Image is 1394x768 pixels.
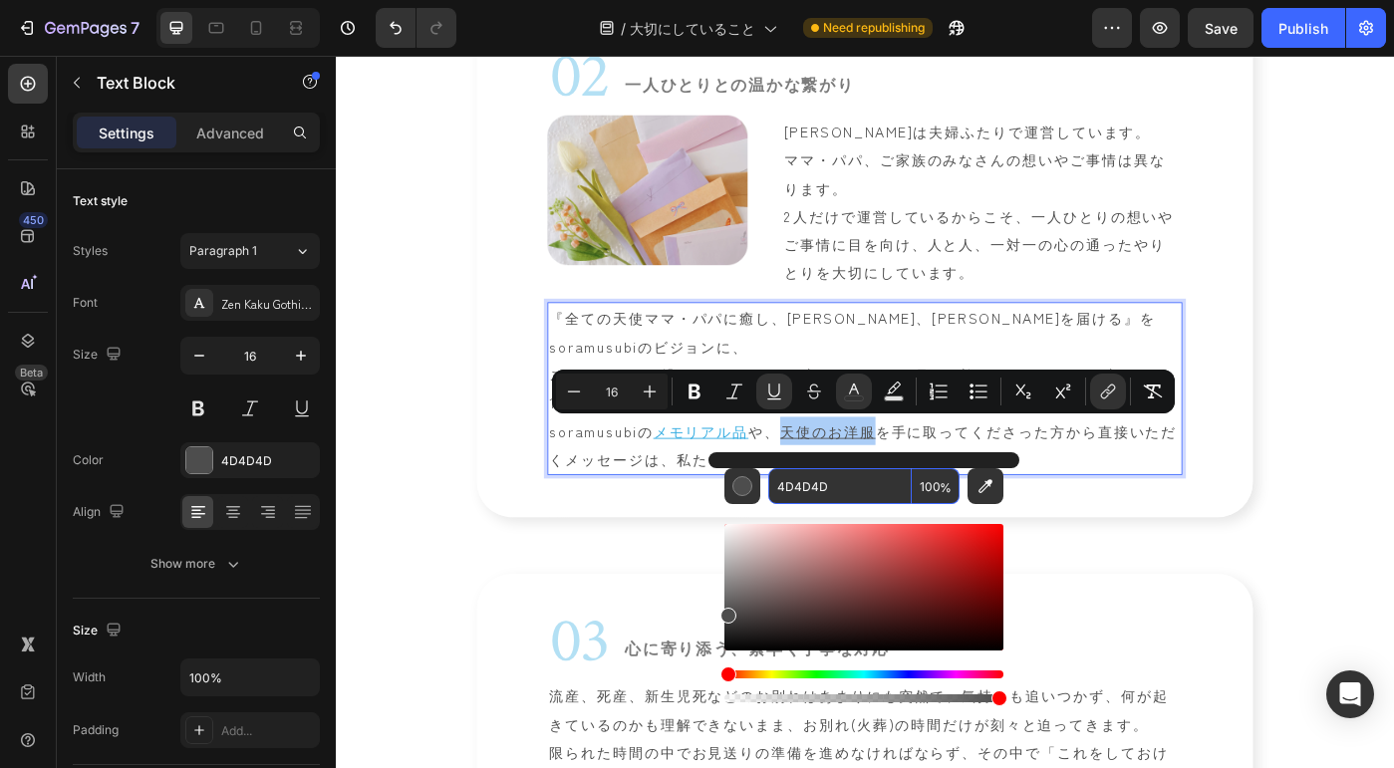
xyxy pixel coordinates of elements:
[221,295,315,313] div: Zen Kaku Gothic New
[189,242,257,260] span: Paragraph 1
[239,67,465,236] img: gempages_464591402135717053-6cd79cc5-8492-4974-9a50-b56431b45b28.png
[507,69,955,101] p: [PERSON_NAME]は夫婦ふたりで運営しています。
[221,722,315,740] div: Add...
[1261,8,1345,48] button: Publish
[621,18,626,39] span: /
[325,648,628,688] h2: 心に寄り添う、素早く丁寧な対応
[131,16,139,40] p: 7
[502,411,610,435] a: 天使のお洋服
[8,8,148,48] button: 7
[1278,18,1328,39] div: Publish
[19,212,48,228] div: 450
[181,659,319,695] input: Auto
[180,233,320,269] button: Paragraph 1
[552,370,1175,413] div: Editor contextual toolbar
[507,101,955,164] p: ママ・パパ、ご家族のみなさんの想いやご事情は異なります。
[1326,670,1374,718] div: Open Intercom Messenger
[99,123,154,143] p: Settings
[239,278,957,473] div: Rich Text Editor. Editing area: main
[1205,20,1238,37] span: Save
[73,451,104,469] div: Color
[336,56,1394,768] iframe: Design area
[241,280,955,471] p: 『全ての天使ママ・パパに癒し、[PERSON_NAME]、[PERSON_NAME]を届ける』をsoramusubiのビジョンに、 これまでSNSで繋がってくださった方やメモリアル品をお迎えして...
[1188,8,1254,48] button: Save
[73,294,98,312] div: Font
[150,554,243,574] div: Show more
[73,192,128,210] div: Text style
[507,164,955,260] p: 2人だけで運営しているからこそ、一人ひとりの想いやご事情に目を向け、人と人、一対一の心の通ったやりとりを大切にしています。
[239,585,309,696] h2: 03
[15,365,48,381] div: Beta
[940,477,952,499] span: %
[73,499,129,526] div: Align
[97,71,266,95] p: Text Block
[73,618,126,644] div: Size
[73,546,320,582] button: Show more
[73,342,126,369] div: Size
[73,668,106,686] div: Width
[325,11,588,51] h2: 一人ひとりとの温かな繋がり
[359,411,466,435] a: メモリアル品
[630,18,755,39] span: 大切にしていること
[221,452,315,470] div: 4D4D4D
[823,19,925,37] span: Need republishing
[73,721,119,739] div: Padding
[196,123,264,143] p: Advanced
[73,242,108,260] div: Styles
[768,468,912,504] input: E.g FFFFFF
[724,670,1003,678] div: Hue
[376,8,456,48] div: Undo/Redo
